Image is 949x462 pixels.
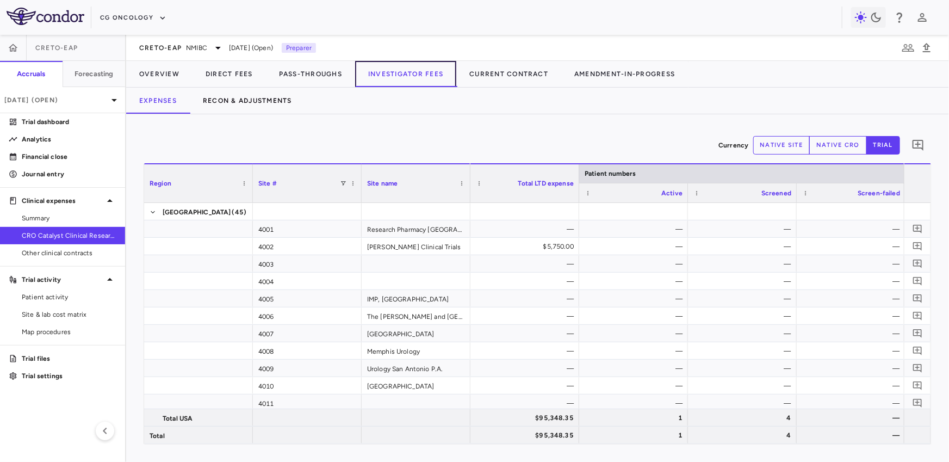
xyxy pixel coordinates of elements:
[913,328,923,338] svg: Add comment
[718,140,748,150] p: Currency
[163,204,231,221] span: [GEOGRAPHIC_DATA]
[589,220,683,238] div: —
[910,256,925,271] button: Add comment
[480,220,574,238] div: —
[480,395,574,412] div: —
[193,61,266,87] button: Direct Fees
[480,325,574,342] div: —
[910,291,925,306] button: Add comment
[589,395,683,412] div: —
[266,61,355,87] button: Pass-Throughs
[150,180,171,187] span: Region
[913,241,923,251] svg: Add comment
[913,258,923,269] svg: Add comment
[480,342,574,360] div: —
[22,371,116,381] p: Trial settings
[480,255,574,273] div: —
[589,427,683,444] div: 1
[698,360,791,377] div: —
[362,238,470,255] div: [PERSON_NAME] Clinical Trials
[807,290,900,307] div: —
[22,169,116,179] p: Journal entry
[253,290,362,307] div: 4005
[253,238,362,255] div: 4002
[698,377,791,395] div: —
[253,360,362,377] div: 4009
[589,290,683,307] div: —
[186,43,207,53] span: NMIBC
[807,255,900,273] div: —
[698,290,791,307] div: —
[22,152,116,162] p: Financial close
[190,88,305,114] button: Recon & Adjustments
[35,44,78,52] span: CRETO-EAP
[910,396,925,410] button: Add comment
[456,61,561,87] button: Current Contract
[910,343,925,358] button: Add comment
[589,342,683,360] div: —
[100,9,166,27] button: CG Oncology
[589,307,683,325] div: —
[913,276,923,286] svg: Add comment
[362,342,470,359] div: Memphis Urology
[480,377,574,395] div: —
[910,274,925,288] button: Add comment
[910,221,925,236] button: Add comment
[22,134,116,144] p: Analytics
[698,255,791,273] div: —
[362,325,470,342] div: [GEOGRAPHIC_DATA]
[698,409,791,427] div: 4
[139,44,182,52] span: CRETO-EAP
[589,409,683,427] div: 1
[807,307,900,325] div: —
[355,61,456,87] button: Investigator Fees
[229,43,273,53] span: [DATE] (Open)
[589,273,683,290] div: —
[480,307,574,325] div: —
[518,180,574,187] span: Total LTD expense
[561,61,688,87] button: Amendment-In-Progress
[362,290,470,307] div: IMP, [GEOGRAPHIC_DATA]
[480,273,574,290] div: —
[807,395,900,412] div: —
[480,409,574,427] div: $95,348.35
[7,8,84,25] img: logo-full-SnFGN8VE.png
[589,360,683,377] div: —
[910,378,925,393] button: Add comment
[910,326,925,341] button: Add comment
[913,224,923,234] svg: Add comment
[807,377,900,395] div: —
[253,273,362,289] div: 4004
[698,395,791,412] div: —
[698,427,791,444] div: 4
[910,239,925,254] button: Add comment
[253,255,362,272] div: 4003
[698,273,791,290] div: —
[807,427,900,444] div: —
[589,255,683,273] div: —
[807,273,900,290] div: —
[807,220,900,238] div: —
[911,139,925,152] svg: Add comment
[480,238,574,255] div: $5,750.00
[253,325,362,342] div: 4007
[253,395,362,411] div: 4011
[22,248,116,258] span: Other clinical contracts
[22,310,116,319] span: Site & lab cost matrix
[589,325,683,342] div: —
[909,136,927,155] button: Add comment
[22,231,116,241] span: CRO Catalyst Clinical Research
[913,346,923,356] svg: Add comment
[282,43,316,53] p: Preparer
[253,377,362,394] div: 4010
[698,325,791,342] div: —
[362,377,470,394] div: [GEOGRAPHIC_DATA]
[807,360,900,377] div: —
[698,238,791,255] div: —
[253,220,362,237] div: 4001
[913,363,923,373] svg: Add comment
[22,354,116,364] p: Trial files
[163,410,193,427] span: Total USA
[698,307,791,325] div: —
[258,180,277,187] span: Site #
